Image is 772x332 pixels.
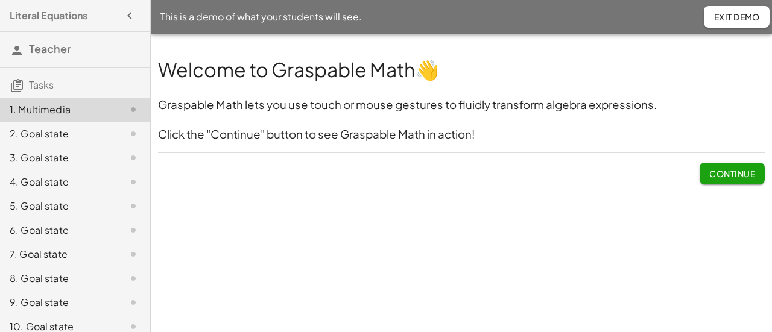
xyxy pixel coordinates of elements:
span: Tasks [29,78,54,91]
div: 7. Goal state [10,247,107,262]
h1: Welcome to Graspable Math [158,56,765,83]
i: Task not started. [126,295,141,310]
span: Teacher [29,42,71,55]
div: 4. Goal state [10,175,107,189]
div: 8. Goal state [10,271,107,286]
i: Task not started. [126,223,141,237]
span: Continue [709,168,755,179]
span: Exit Demo [713,11,760,22]
i: Task not started. [126,127,141,141]
button: Exit Demo [704,6,770,28]
i: Task not started. [126,175,141,189]
h3: Click the "Continue" button to see Graspable Math in action! [158,127,765,143]
div: 1. Multimedia [10,102,107,117]
i: Task not started. [126,271,141,286]
div: 5. Goal state [10,199,107,213]
div: 3. Goal state [10,151,107,165]
div: 2. Goal state [10,127,107,141]
i: Task not started. [126,247,141,262]
div: 9. Goal state [10,295,107,310]
span: This is a demo of what your students will see. [160,10,362,24]
i: Task not started. [126,102,141,117]
h4: Literal Equations [10,8,87,23]
h3: Graspable Math lets you use touch or mouse gestures to fluidly transform algebra expressions. [158,97,765,113]
button: Continue [700,163,765,184]
div: 6. Goal state [10,223,107,237]
strong: 👋 [415,57,439,81]
i: Task not started. [126,199,141,213]
i: Task not started. [126,151,141,165]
